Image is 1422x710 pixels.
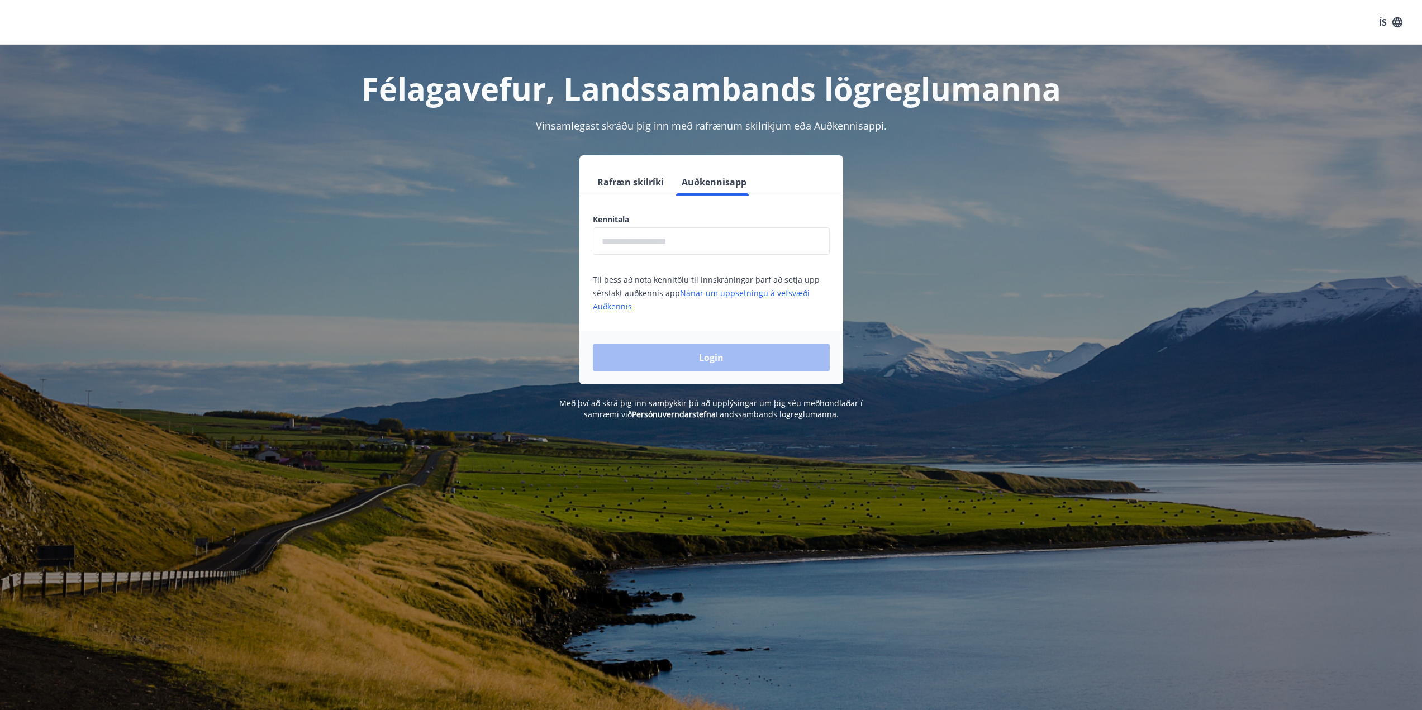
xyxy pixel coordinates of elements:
label: Kennitala [593,214,830,225]
span: Með því að skrá þig inn samþykkir þú að upplýsingar um þig séu meðhöndlaðar í samræmi við Landssa... [559,398,863,420]
h1: Félagavefur, Landssambands lögreglumanna [322,67,1100,109]
button: ÍS [1373,12,1409,32]
span: Vinsamlegast skráðu þig inn með rafrænum skilríkjum eða Auðkennisappi. [536,119,887,132]
button: Auðkennisapp [677,169,751,196]
a: Nánar um uppsetningu á vefsvæði Auðkennis [593,288,810,312]
a: Persónuverndarstefna [632,409,716,420]
span: Til þess að nota kennitölu til innskráningar þarf að setja upp sérstakt auðkennis app [593,274,820,312]
button: Rafræn skilríki [593,169,668,196]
